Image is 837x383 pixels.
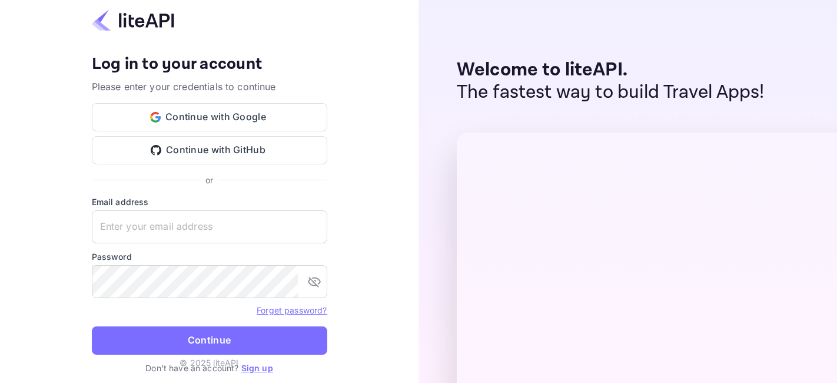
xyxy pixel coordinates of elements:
[457,59,765,81] p: Welcome to liteAPI.
[257,304,327,316] a: Forget password?
[457,81,765,104] p: The fastest way to build Travel Apps!
[92,9,174,32] img: liteapi
[241,363,273,373] a: Sign up
[205,174,213,186] p: or
[257,305,327,315] a: Forget password?
[304,220,318,234] keeper-lock: Open Keeper Popup
[92,54,327,75] h4: Log in to your account
[92,196,327,208] label: Email address
[180,356,238,369] p: © 2025 liteAPI
[92,80,327,94] p: Please enter your credentials to continue
[92,103,327,131] button: Continue with Google
[303,270,326,293] button: toggle password visibility
[92,210,327,243] input: Enter your email address
[92,250,327,263] label: Password
[92,326,327,355] button: Continue
[92,362,327,374] p: Don't have an account?
[92,136,327,164] button: Continue with GitHub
